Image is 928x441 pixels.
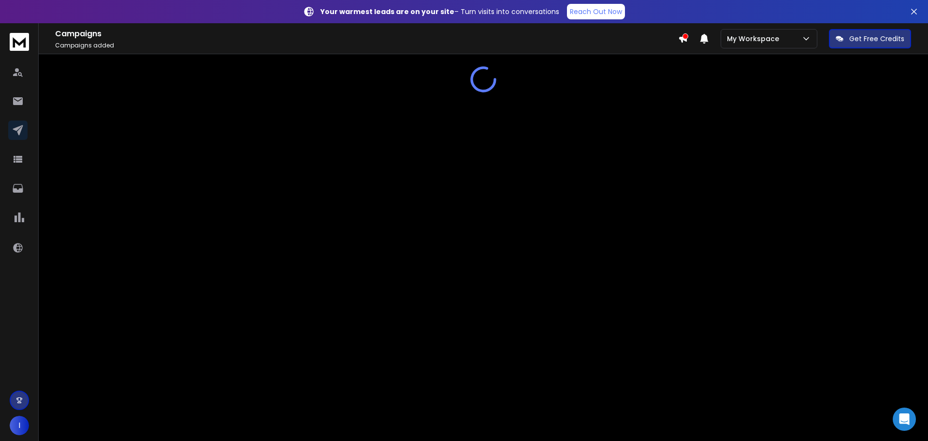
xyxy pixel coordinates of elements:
a: Reach Out Now [567,4,625,19]
div: Open Intercom Messenger [893,408,916,431]
button: I [10,416,29,435]
p: My Workspace [727,34,783,44]
p: Campaigns added [55,42,678,49]
p: Get Free Credits [849,34,904,44]
img: logo [10,33,29,51]
p: – Turn visits into conversations [320,7,559,16]
button: Get Free Credits [829,29,911,48]
p: Reach Out Now [570,7,622,16]
h1: Campaigns [55,28,678,40]
strong: Your warmest leads are on your site [320,7,454,16]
